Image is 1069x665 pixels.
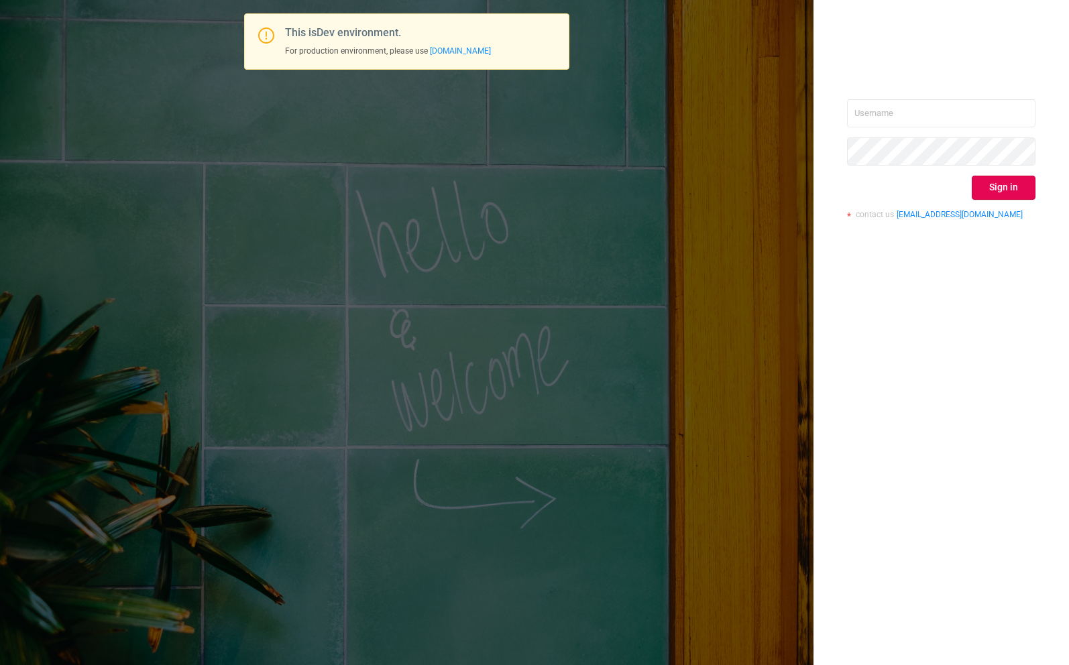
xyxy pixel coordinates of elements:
[847,99,1035,127] input: Username
[285,26,401,39] span: This is Dev environment.
[897,210,1023,219] a: [EMAIL_ADDRESS][DOMAIN_NAME]
[972,176,1035,200] button: Sign in
[430,46,491,56] a: [DOMAIN_NAME]
[856,210,894,219] span: contact us
[285,46,491,56] span: For production environment, please use
[258,27,274,44] i: icon: exclamation-circle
